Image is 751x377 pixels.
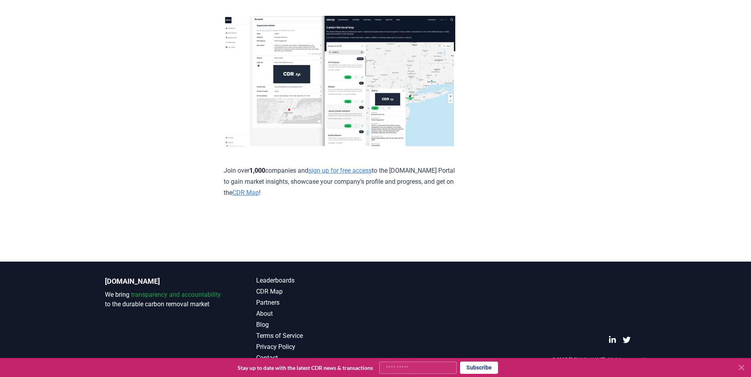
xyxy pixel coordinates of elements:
p: © 2025 [DOMAIN_NAME]. All rights reserved. [552,356,646,363]
a: Privacy Policy [256,342,376,352]
p: Join over companies and to the [DOMAIN_NAME] Portal to gain market insights, showcase your compan... [224,165,455,198]
img: blog post image [224,16,455,146]
strong: 1,000 [249,167,265,174]
p: We bring to the durable carbon removal market [105,290,224,309]
a: sign up for free access [308,167,372,174]
a: Leaderboards [256,276,376,285]
a: CDR Map [256,287,376,296]
a: LinkedIn [608,336,616,344]
span: transparency and accountability [131,291,221,298]
a: CDR Map [232,189,259,196]
p: [DOMAIN_NAME] [105,276,224,287]
a: About [256,309,376,319]
a: Twitter [623,336,631,344]
a: Terms of Service [256,331,376,341]
a: Blog [256,320,376,330]
a: Contact [256,353,376,363]
a: Partners [256,298,376,307]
